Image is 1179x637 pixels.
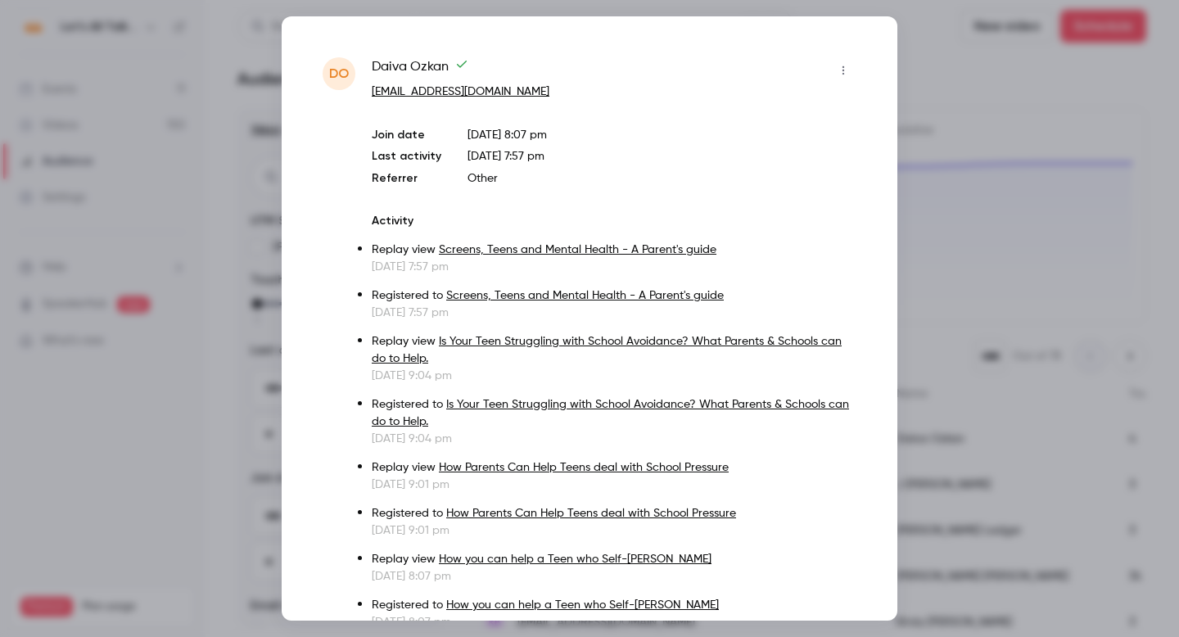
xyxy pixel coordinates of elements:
[372,551,856,568] p: Replay view
[372,505,856,522] p: Registered to
[372,368,856,384] p: [DATE] 9:04 pm
[446,290,724,301] a: Screens, Teens and Mental Health - A Parent's guide
[372,127,441,143] p: Join date
[372,614,856,630] p: [DATE] 8:07 pm
[446,508,736,519] a: How Parents Can Help Teens deal with School Pressure
[372,242,856,259] p: Replay view
[372,305,856,321] p: [DATE] 7:57 pm
[372,148,441,165] p: Last activity
[372,477,856,493] p: [DATE] 9:01 pm
[439,244,716,255] a: Screens, Teens and Mental Health - A Parent's guide
[468,170,856,187] p: Other
[372,287,856,305] p: Registered to
[439,553,711,565] a: How you can help a Teen who Self-[PERSON_NAME]
[372,259,856,275] p: [DATE] 7:57 pm
[372,333,856,368] p: Replay view
[372,568,856,585] p: [DATE] 8:07 pm
[329,64,349,84] span: DO
[446,599,719,611] a: How you can help a Teen who Self-[PERSON_NAME]
[372,459,856,477] p: Replay view
[372,431,856,447] p: [DATE] 9:04 pm
[372,522,856,539] p: [DATE] 9:01 pm
[372,170,441,187] p: Referrer
[372,57,468,84] span: Daiva Ozkan
[372,336,842,364] a: Is Your Teen Struggling with School Avoidance? What Parents & Schools can do to Help.
[372,396,856,431] p: Registered to
[372,86,549,97] a: [EMAIL_ADDRESS][DOMAIN_NAME]
[372,597,856,614] p: Registered to
[372,399,849,427] a: Is Your Teen Struggling with School Avoidance? What Parents & Schools can do to Help.
[439,462,729,473] a: How Parents Can Help Teens deal with School Pressure
[468,151,544,162] span: [DATE] 7:57 pm
[372,213,856,229] p: Activity
[468,127,856,143] p: [DATE] 8:07 pm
